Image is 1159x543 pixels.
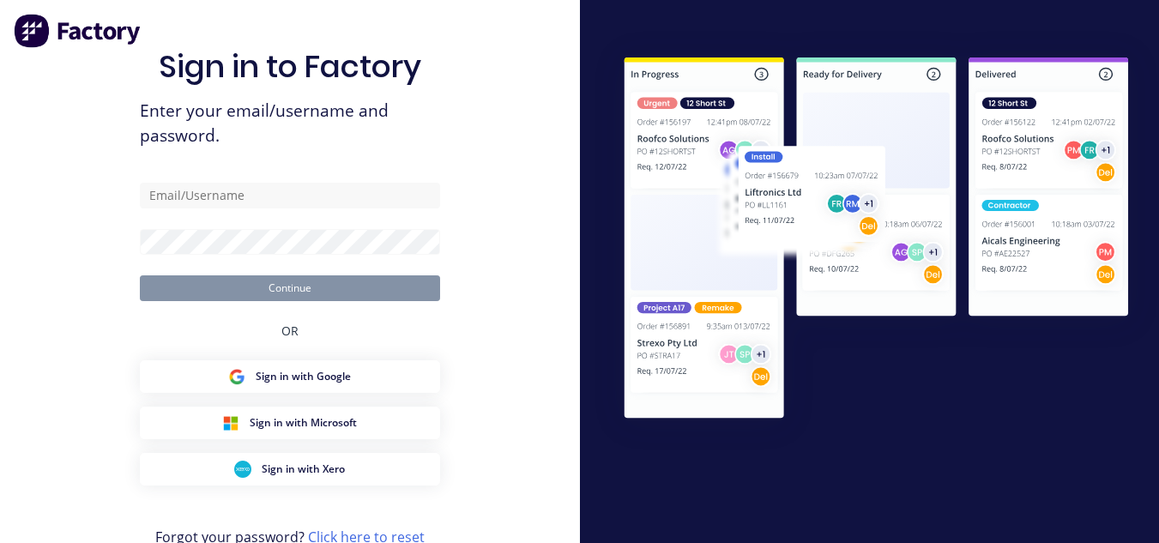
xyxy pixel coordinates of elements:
[256,369,351,384] span: Sign in with Google
[140,453,440,486] button: Xero Sign inSign in with Xero
[281,301,299,360] div: OR
[159,48,421,85] h1: Sign in to Factory
[140,275,440,301] button: Continue
[140,183,440,208] input: Email/Username
[222,414,239,431] img: Microsoft Sign in
[140,360,440,393] button: Google Sign inSign in with Google
[250,415,357,431] span: Sign in with Microsoft
[140,407,440,439] button: Microsoft Sign inSign in with Microsoft
[262,462,345,477] span: Sign in with Xero
[234,461,251,478] img: Xero Sign in
[140,99,440,148] span: Enter your email/username and password.
[228,368,245,385] img: Google Sign in
[14,14,142,48] img: Factory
